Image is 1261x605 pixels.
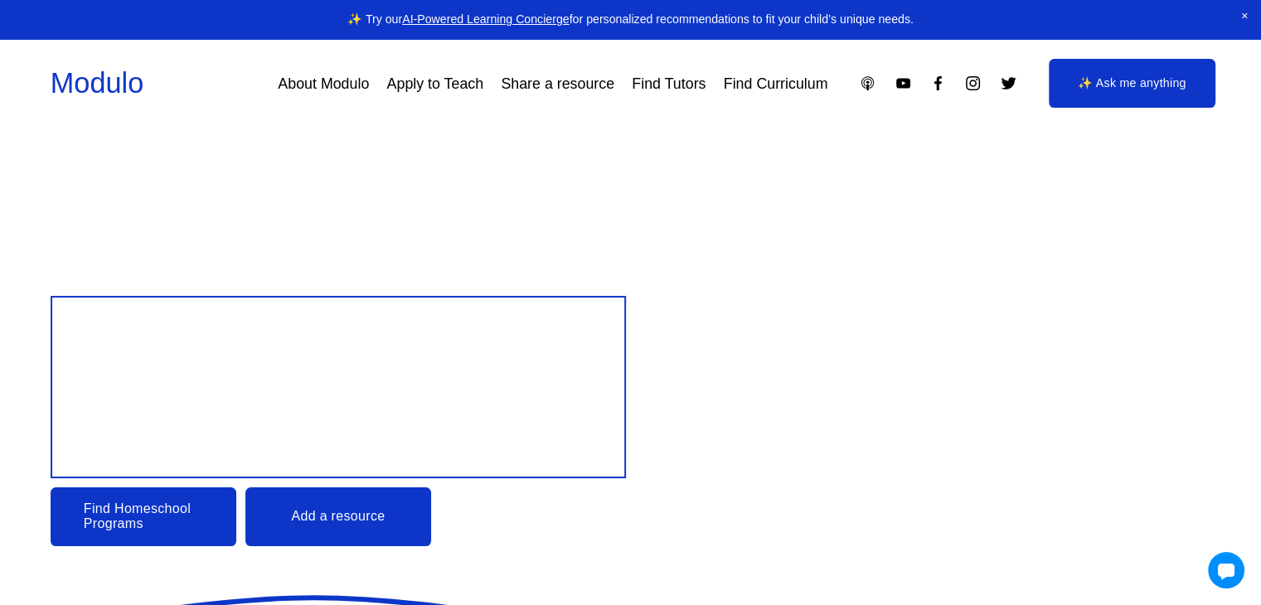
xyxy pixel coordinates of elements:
a: YouTube [895,75,912,92]
a: Twitter [1000,75,1017,92]
a: AI-Powered Learning Concierge [402,12,569,26]
a: About Modulo [278,69,369,99]
a: Share a resource [501,69,614,99]
span: Design your child’s Education [70,317,577,455]
a: Find Curriculum [724,69,828,99]
a: Apple Podcasts [859,75,876,92]
a: Apply to Teach [387,69,484,99]
a: Modulo [51,67,143,99]
a: ✨ Ask me anything [1049,59,1215,109]
a: Find Homeschool Programs [51,487,236,546]
a: Find Tutors [632,69,706,99]
a: Instagram [964,75,982,92]
a: Facebook [929,75,947,92]
a: Add a resource [245,487,431,546]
